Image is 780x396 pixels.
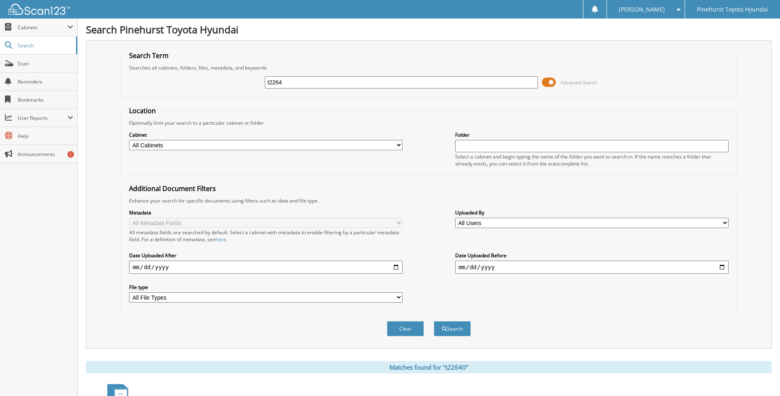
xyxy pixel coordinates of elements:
[18,60,73,67] span: Scan
[129,229,403,243] div: All metadata fields are searched by default. Select a cabinet with metadata to enable filtering b...
[86,361,772,373] div: Matches found for "t22640"
[455,252,729,259] label: Date Uploaded Before
[697,7,768,12] span: Pinehurst Toyota Hyundai
[125,51,173,60] legend: Search Term
[125,64,732,71] div: Searches all cabinets, folders, files, metadata, and keywords
[18,78,73,85] span: Reminders
[560,79,597,86] span: Advanced Search
[18,114,67,121] span: User Reports
[125,106,160,115] legend: Location
[18,24,67,31] span: Cabinets
[129,252,403,259] label: Date Uploaded After
[18,42,72,49] span: Search
[125,184,220,193] legend: Additional Document Filters
[18,133,73,140] span: Help
[455,131,729,138] label: Folder
[129,131,403,138] label: Cabinet
[8,4,70,15] img: scan123-logo-white.svg
[387,321,424,336] button: Clear
[86,23,772,36] h1: Search Pinehurst Toyota Hyundai
[18,96,73,103] span: Bookmarks
[129,261,403,274] input: start
[215,236,226,243] a: here
[455,153,729,167] div: Select a cabinet and begin typing the name of the folder you want to search in. If the name match...
[129,284,403,291] label: File type
[455,209,729,216] label: Uploaded By
[739,356,780,396] iframe: Chat Widget
[125,197,732,204] div: Enhance your search for specific documents using filters such as date and file type.
[455,261,729,274] input: end
[125,119,732,126] div: Optionally limit your search to a particular cabinet or folder
[129,209,403,216] label: Metadata
[619,7,665,12] span: [PERSON_NAME]
[18,151,73,158] span: Announcements
[434,321,471,336] button: Search
[67,151,74,158] div: 1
